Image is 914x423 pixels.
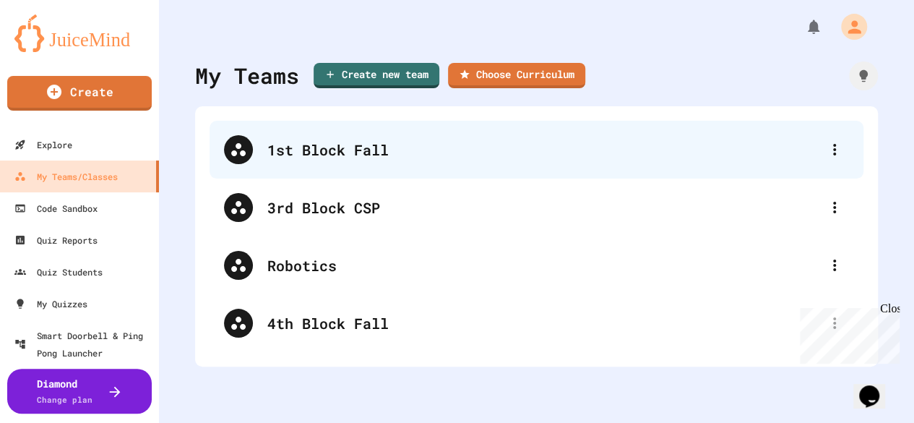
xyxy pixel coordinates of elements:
[7,369,152,414] button: DiamondChange plan
[267,312,820,334] div: 4th Block Fall
[14,200,98,217] div: Code Sandbox
[210,236,863,294] div: Robotics
[37,394,92,405] span: Change plan
[195,59,299,92] div: My Teams
[14,231,98,249] div: Quiz Reports
[210,179,863,236] div: 3rd Block CSP
[826,10,871,43] div: My Account
[794,302,900,364] iframe: chat widget
[314,63,439,88] a: Create new team
[448,63,585,88] a: Choose Curriculum
[210,294,863,352] div: 4th Block Fall
[849,61,878,90] div: How it works
[14,168,118,185] div: My Teams/Classes
[14,14,145,52] img: logo-orange.svg
[14,327,153,362] div: Smart Doorbell & Ping Pong Launcher
[6,6,100,92] div: Chat with us now!Close
[267,255,820,276] div: Robotics
[778,14,826,39] div: My Notifications
[210,121,863,179] div: 1st Block Fall
[14,263,103,281] div: Quiz Students
[37,376,92,406] div: Diamond
[7,76,152,111] a: Create
[853,365,900,409] iframe: chat widget
[267,139,820,161] div: 1st Block Fall
[14,136,72,153] div: Explore
[267,197,820,218] div: 3rd Block CSP
[14,295,87,312] div: My Quizzes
